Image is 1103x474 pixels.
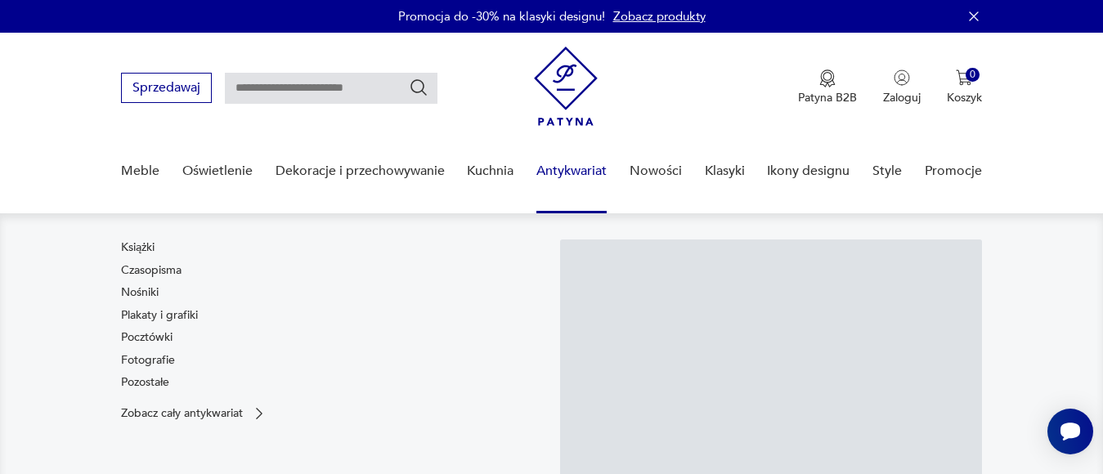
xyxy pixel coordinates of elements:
button: Sprzedawaj [121,73,212,103]
a: Oświetlenie [182,140,253,203]
p: Patyna B2B [798,90,857,105]
a: Sprzedawaj [121,83,212,95]
a: Książki [121,239,155,256]
img: Ikonka użytkownika [894,69,910,86]
p: Koszyk [947,90,982,105]
a: Promocje [925,140,982,203]
a: Nośniki [121,284,159,301]
button: Zaloguj [883,69,921,105]
a: Zobacz produkty [613,8,706,25]
a: Ikony designu [767,140,850,203]
a: Antykwariat [536,140,607,203]
p: Zaloguj [883,90,921,105]
img: Patyna - sklep z meblami i dekoracjami vintage [534,47,598,126]
button: Patyna B2B [798,69,857,105]
p: Promocja do -30% na klasyki designu! [398,8,605,25]
button: Szukaj [409,78,428,97]
a: Plakaty i grafiki [121,307,198,324]
button: 0Koszyk [947,69,982,105]
a: Nowości [630,140,682,203]
a: Style [872,140,902,203]
a: Czasopisma [121,262,182,279]
iframe: Smartsupp widget button [1047,409,1093,454]
a: Fotografie [121,352,175,369]
a: Zobacz cały antykwariat [121,405,267,422]
a: Klasyki [705,140,745,203]
p: Zobacz cały antykwariat [121,408,243,418]
a: Dekoracje i przechowywanie [276,140,445,203]
a: Kuchnia [467,140,513,203]
div: 0 [966,68,980,82]
a: Pozostałe [121,374,169,391]
a: Ikona medaluPatyna B2B [798,69,857,105]
a: Meble [121,140,159,203]
a: Pocztówki [121,329,173,346]
img: Ikona medalu [819,69,836,87]
img: Ikona koszyka [956,69,972,86]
